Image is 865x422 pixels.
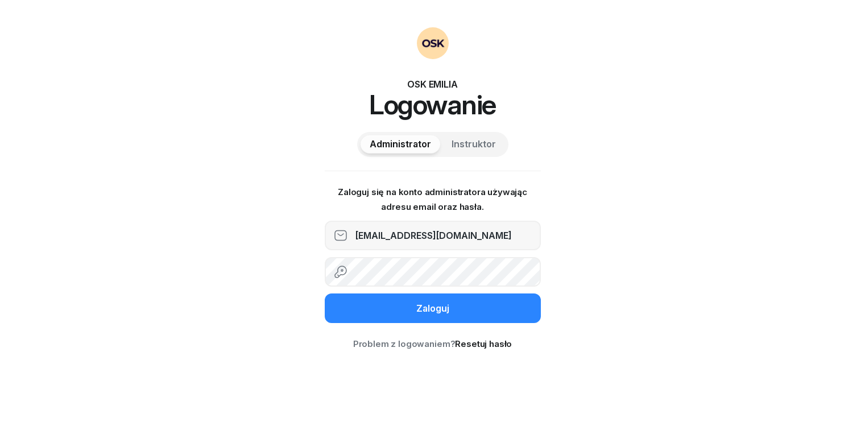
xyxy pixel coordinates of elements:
[325,337,541,351] div: Problem z logowaniem?
[455,338,512,349] a: Resetuj hasło
[325,77,541,91] div: OSK EMILIA
[452,137,496,152] span: Instruktor
[325,185,541,214] p: Zaloguj się na konto administratora używając adresu email oraz hasła.
[442,135,505,154] button: Instruktor
[370,137,431,152] span: Administrator
[325,221,541,250] input: Adres email
[361,135,440,154] button: Administrator
[417,27,449,59] img: OSKAdmin
[325,293,541,323] button: Zaloguj
[416,301,449,316] div: Zaloguj
[325,91,541,118] h1: Logowanie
